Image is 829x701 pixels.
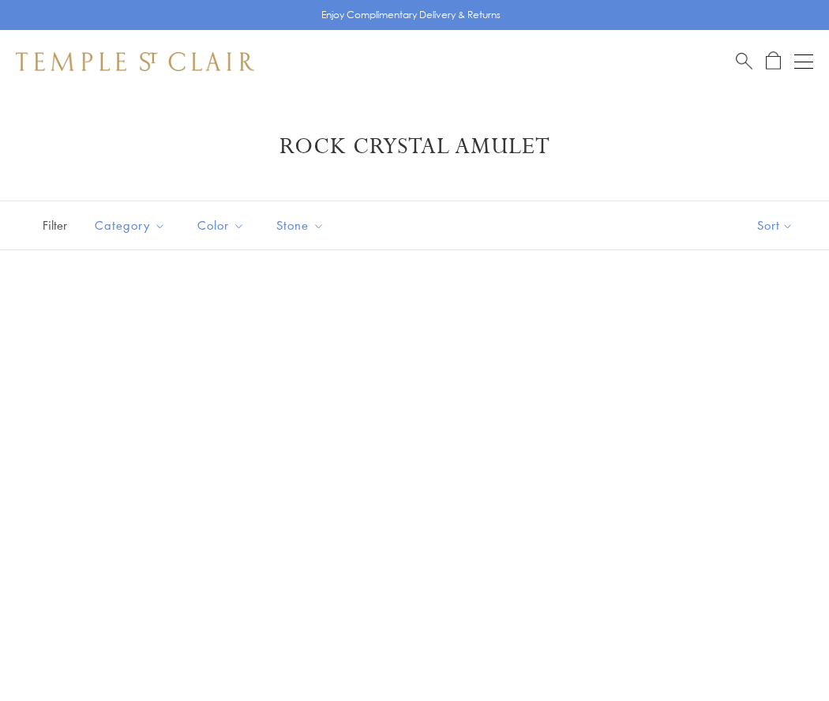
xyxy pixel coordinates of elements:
[321,7,501,23] p: Enjoy Complimentary Delivery & Returns
[264,208,336,243] button: Stone
[186,208,257,243] button: Color
[189,216,257,235] span: Color
[39,133,790,161] h1: Rock Crystal Amulet
[736,51,752,71] a: Search
[766,51,781,71] a: Open Shopping Bag
[16,52,254,71] img: Temple St. Clair
[794,52,813,71] button: Open navigation
[83,208,178,243] button: Category
[268,216,336,235] span: Stone
[722,201,829,249] button: Show sort by
[87,216,178,235] span: Category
